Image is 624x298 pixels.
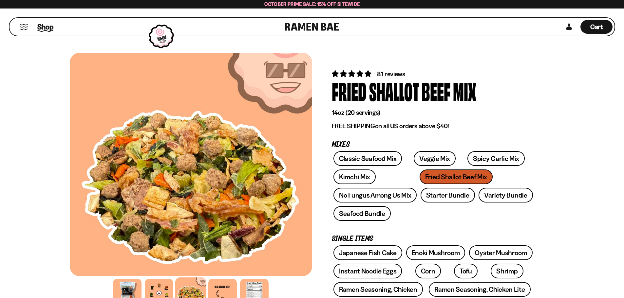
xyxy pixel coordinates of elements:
div: Mix [453,79,476,103]
a: Spicy Garlic Mix [467,151,525,166]
div: Beef [422,79,450,103]
a: Starter Bundle [421,188,475,202]
p: Mixes [332,142,535,148]
span: October Prime Sale: 15% off Sitewide [264,1,360,7]
a: Enoki Mushroom [406,245,465,260]
a: Japanese Fish Cake [333,245,402,260]
a: Classic Seafood Mix [333,151,402,166]
a: Shrimp [491,264,523,278]
span: Shop [37,22,53,32]
span: Cart [590,23,603,31]
a: Corn [415,264,441,278]
a: Kimchi Mix [333,169,376,184]
span: 4.83 stars [332,70,373,78]
strong: FREE SHIPPING [332,122,375,130]
a: Seafood Bundle [333,206,391,221]
a: Shop [37,19,53,34]
a: Instant Noodle Eggs [333,264,402,278]
div: Cart [580,18,613,36]
span: 81 reviews [377,70,405,78]
div: Fried [332,79,367,103]
a: Tofu [454,264,478,278]
a: Ramen Seasoning, Chicken Lite [429,282,530,297]
p: 14oz (20 servings) [332,109,535,117]
p: Single Items [332,236,535,242]
button: Mobile Menu Trigger [19,24,28,30]
div: Shallot [369,79,419,103]
p: on all US orders above $40! [332,122,535,130]
a: Variety Bundle [479,188,533,202]
a: No Fungus Among Us Mix [333,188,417,202]
a: Oyster Mushroom [469,245,533,260]
a: Veggie Mix [414,151,456,166]
a: Ramen Seasoning, Chicken [333,282,423,297]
